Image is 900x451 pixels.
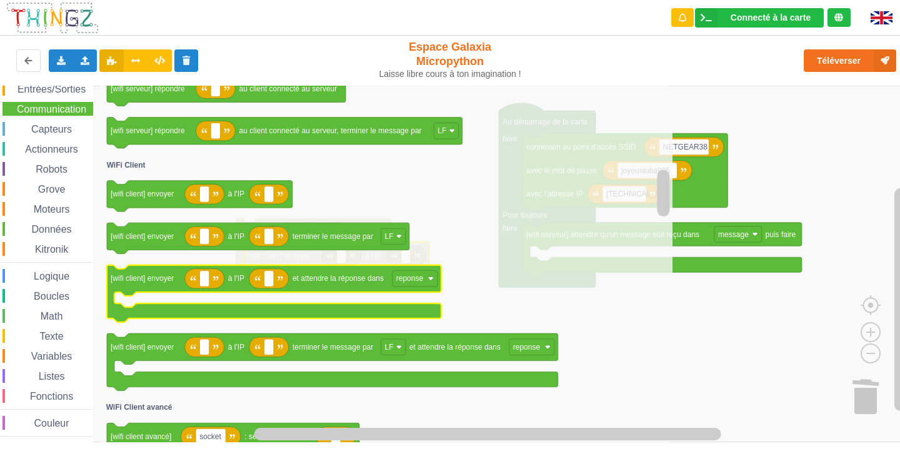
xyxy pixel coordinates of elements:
[292,275,384,283] text: et attendre la réponse dans
[292,232,373,241] text: terminer le message par
[23,144,80,155] span: Actionneurs
[37,331,65,342] span: Texte
[695,8,824,28] div: Ta base fonctionne bien !
[374,69,527,79] div: Laisse libre cours à ton imagination !
[396,275,424,283] text: reponse
[804,49,896,72] button: Téléverser
[29,124,74,134] span: Capteurs
[111,190,174,199] text: [wifi client] envoyer
[111,275,174,283] text: [wifi client] envoyer
[111,232,174,241] text: [wifi client] envoyer
[111,84,185,93] text: [wifi serveur] répondre
[32,204,72,215] span: Moteurs
[6,1,99,34] img: thingz_logo.png
[29,351,74,362] span: Variables
[107,161,146,170] text: WiFi Client
[513,343,541,352] text: reponse
[766,230,796,239] text: puis faire
[871,11,892,24] img: gb.png
[36,184,67,195] span: Grove
[409,343,501,352] text: et attendre la réponse dans
[30,224,74,235] span: Données
[15,104,88,114] span: Communication
[16,84,87,94] span: Entrées/Sorties
[228,232,244,241] text: à l'IP
[526,230,699,239] text: [wifi serveur] attendre qu'un message soit reçu dans
[827,8,851,27] div: Tu es connecté au serveur de création de Thingz
[111,126,185,135] text: [wifi serveur] répondre
[228,190,244,199] text: à l'IP
[718,230,749,239] text: message
[239,126,422,135] text: au client connecté au serveur, terminer le message par
[111,343,174,352] text: [wifi client] envoyer
[731,13,811,22] div: Connecté à la carte
[32,291,71,302] span: Boucles
[32,418,71,428] span: Couleur
[438,126,447,135] text: LF
[37,371,67,382] span: Listes
[385,343,394,352] text: LF
[228,343,244,352] text: à l'IP
[385,232,394,241] text: LF
[374,40,527,79] div: Espace Galaxia Micropython
[292,343,373,352] text: terminer le message par
[663,143,708,151] text: NETGEAR38
[39,311,65,322] span: Math
[34,164,69,175] span: Robots
[32,271,71,281] span: Logique
[239,84,337,93] text: au client connecté au serveur
[228,275,244,283] text: à l'IP
[33,244,70,255] span: Kitronik
[106,403,172,412] text: WiFi Client avancé
[28,391,75,402] span: Fonctions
